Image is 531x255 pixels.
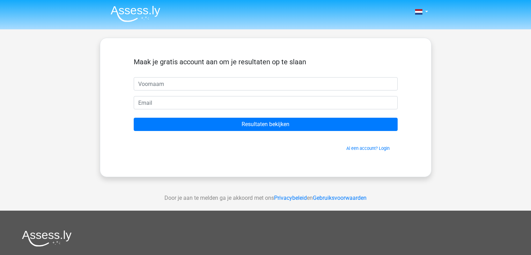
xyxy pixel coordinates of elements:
a: Gebruiksvoorwaarden [313,195,367,201]
a: Al een account? Login [346,146,390,151]
img: Assessly [111,6,160,22]
input: Resultaten bekijken [134,118,398,131]
a: Privacybeleid [274,195,307,201]
img: Assessly logo [22,230,72,247]
h5: Maak je gratis account aan om je resultaten op te slaan [134,58,398,66]
input: Voornaam [134,77,398,90]
input: Email [134,96,398,109]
